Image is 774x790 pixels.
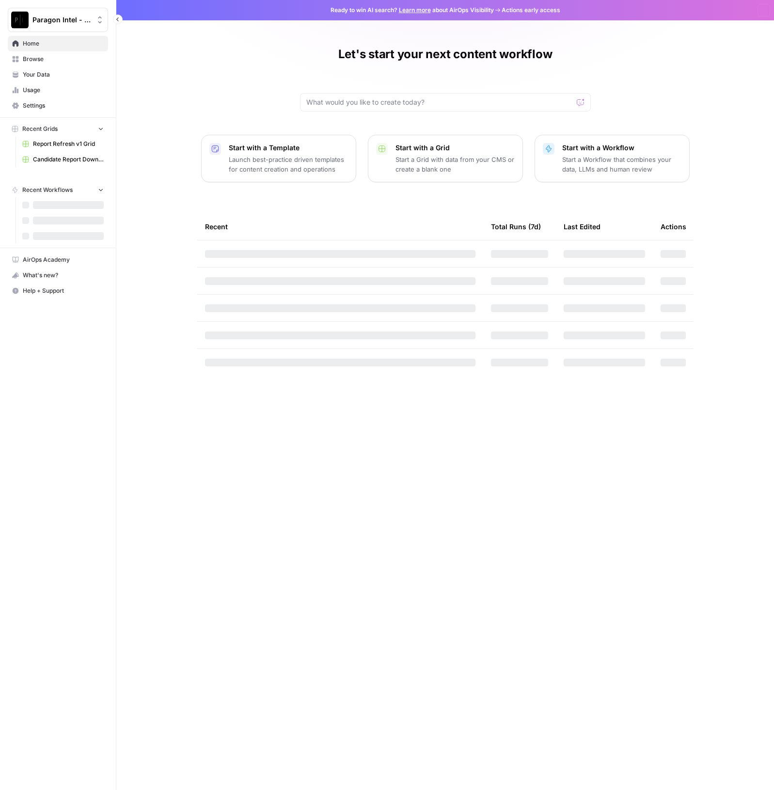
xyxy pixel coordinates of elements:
span: AirOps Academy [23,255,104,264]
p: Start a Grid with data from your CMS or create a blank one [395,155,515,174]
a: Your Data [8,67,108,82]
a: Home [8,36,108,51]
a: Browse [8,51,108,67]
img: Paragon Intel - Bill / Ty / Colby R&D Logo [11,11,29,29]
button: Help + Support [8,283,108,299]
a: Candidate Report Download Sheet [18,152,108,167]
span: Usage [23,86,104,95]
button: Start with a GridStart a Grid with data from your CMS or create a blank one [368,135,523,182]
span: Ready to win AI search? about AirOps Visibility [331,6,494,15]
button: Workspace: Paragon Intel - Bill / Ty / Colby R&D [8,8,108,32]
span: Settings [23,101,104,110]
span: Recent Workflows [22,186,73,194]
a: Settings [8,98,108,113]
span: Help + Support [23,286,104,295]
div: Actions [661,213,686,240]
a: Usage [8,82,108,98]
span: Home [23,39,104,48]
p: Start with a Workflow [562,143,681,153]
h1: Let's start your next content workflow [338,47,553,62]
a: Learn more [399,6,431,14]
button: Recent Workflows [8,183,108,197]
button: Recent Grids [8,122,108,136]
span: Report Refresh v1 Grid [33,140,104,148]
span: Candidate Report Download Sheet [33,155,104,164]
a: Report Refresh v1 Grid [18,136,108,152]
button: Start with a WorkflowStart a Workflow that combines your data, LLMs and human review [535,135,690,182]
p: Start with a Grid [395,143,515,153]
span: Recent Grids [22,125,58,133]
span: Actions early access [502,6,560,15]
div: What's new? [8,268,108,283]
span: Your Data [23,70,104,79]
input: What would you like to create today? [306,97,573,107]
p: Start with a Template [229,143,348,153]
div: Last Edited [564,213,600,240]
a: AirOps Academy [8,252,108,268]
p: Start a Workflow that combines your data, LLMs and human review [562,155,681,174]
button: Start with a TemplateLaunch best-practice driven templates for content creation and operations [201,135,356,182]
p: Launch best-practice driven templates for content creation and operations [229,155,348,174]
div: Recent [205,213,475,240]
span: Browse [23,55,104,63]
span: Paragon Intel - Bill / Ty / [PERSON_NAME] R&D [32,15,91,25]
button: What's new? [8,268,108,283]
div: Total Runs (7d) [491,213,541,240]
